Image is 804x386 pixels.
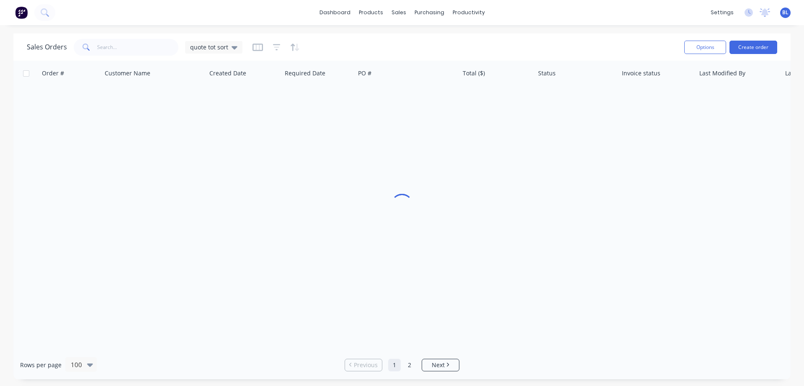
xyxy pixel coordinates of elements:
[341,359,463,371] ul: Pagination
[105,69,150,77] div: Customer Name
[463,69,485,77] div: Total ($)
[684,41,726,54] button: Options
[315,6,355,19] a: dashboard
[354,361,378,369] span: Previous
[422,361,459,369] a: Next page
[622,69,660,77] div: Invoice status
[448,6,489,19] div: productivity
[358,69,371,77] div: PO #
[15,6,28,19] img: Factory
[432,361,445,369] span: Next
[388,359,401,371] a: Page 1 is your current page
[403,359,416,371] a: Page 2
[27,43,67,51] h1: Sales Orders
[190,43,228,51] span: quote tot sort
[355,6,387,19] div: products
[706,6,738,19] div: settings
[782,9,789,16] span: BL
[97,39,179,56] input: Search...
[345,361,382,369] a: Previous page
[20,361,62,369] span: Rows per page
[387,6,410,19] div: sales
[729,41,777,54] button: Create order
[42,69,64,77] div: Order #
[538,69,556,77] div: Status
[285,69,325,77] div: Required Date
[209,69,246,77] div: Created Date
[410,6,448,19] div: purchasing
[699,69,745,77] div: Last Modified By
